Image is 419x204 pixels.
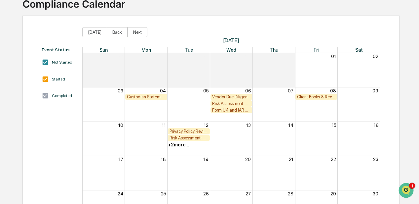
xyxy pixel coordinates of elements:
button: 27 [246,191,251,196]
span: [DATE] [65,121,79,126]
div: Not Started [52,60,72,65]
button: 27 [118,54,123,59]
button: 28 [288,191,293,196]
img: Greenboard [7,7,20,20]
div: Privacy Policy Review [170,129,208,134]
button: 05 [203,88,209,93]
button: 20 [245,157,251,162]
button: 06 [245,88,251,93]
span: Sat [355,47,363,53]
button: 24 [118,191,123,196]
button: 10 [118,123,123,128]
div: We're available if you need us! [30,70,91,75]
span: Attestations [55,148,82,155]
button: 07 [288,88,293,93]
div: 🖐️ [7,149,12,154]
div: Risk Assessment: Trade/Best Execution [212,101,251,106]
span: Sun [99,47,108,53]
div: Start new chat [30,63,108,70]
button: 17 [119,157,123,162]
button: 12 [204,123,209,128]
button: 16 [374,123,378,128]
span: Wed [226,47,236,53]
span: Mon [141,47,151,53]
button: 09 [372,88,378,93]
img: 8933085812038_c878075ebb4cc5468115_72.jpg [14,63,26,75]
span: • [55,103,57,108]
div: Custodian Statement Delivery Review [127,94,166,99]
div: Vendor Due Diligence [212,94,251,99]
img: DeeAnn Dempsey (C) [7,114,17,125]
button: See all [102,85,120,93]
span: Preclearance [13,148,43,155]
div: Risk Assessment: Non-Public Information [170,135,208,140]
button: 22 [331,157,336,162]
span: Fri [314,47,319,53]
span: Tue [185,47,193,53]
img: Jack Rasmussen [7,96,17,107]
button: 30 [373,191,378,196]
span: • [62,121,64,126]
button: Start new chat [112,65,120,73]
span: [DATE] [58,103,72,108]
div: Form U4 and IAR Registration Review [212,108,251,113]
button: 15 [332,123,336,128]
button: 14 [288,123,293,128]
button: 19 [204,157,209,162]
button: 03 [118,88,123,93]
button: 30 [245,54,251,59]
button: 28 [160,54,166,59]
button: 11 [162,123,166,128]
img: 1746055101610-c473b297-6a78-478c-a979-82029cc54cd1 [7,63,19,75]
button: 25 [161,191,166,196]
button: 08 [330,88,336,93]
button: 29 [330,191,336,196]
button: 01 [331,54,336,59]
span: [PERSON_NAME] (C) [20,121,60,126]
button: 18 [161,157,166,162]
div: Past conversations [7,86,44,91]
button: 02 [373,54,378,59]
span: [PERSON_NAME] [20,103,54,108]
img: 1746055101610-c473b297-6a78-478c-a979-82029cc54cd1 [13,103,19,108]
div: Client Books & Records Review [297,94,336,99]
span: Pylon [66,155,80,160]
button: Back [107,27,128,37]
button: 29 [203,54,209,59]
span: [DATE] [82,37,381,43]
iframe: Open customer support [398,182,416,200]
button: Next [128,27,147,37]
span: Thu [270,47,278,53]
button: 04 [160,88,166,93]
button: 23 [373,157,378,162]
p: How can we help? [7,26,120,37]
button: 31 [289,54,293,59]
div: Started [52,77,65,81]
div: + 2 more... [168,142,189,147]
div: 🗄️ [48,149,53,154]
div: Completed [52,93,72,98]
button: [DATE] [82,27,107,37]
button: 26 [203,191,209,196]
a: 🖐️Preclearance [4,145,45,157]
button: 13 [246,123,251,128]
button: 21 [289,157,293,162]
a: 🗄️Attestations [45,145,85,157]
div: Event Status [42,47,76,52]
a: Powered byPylon [47,155,80,160]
